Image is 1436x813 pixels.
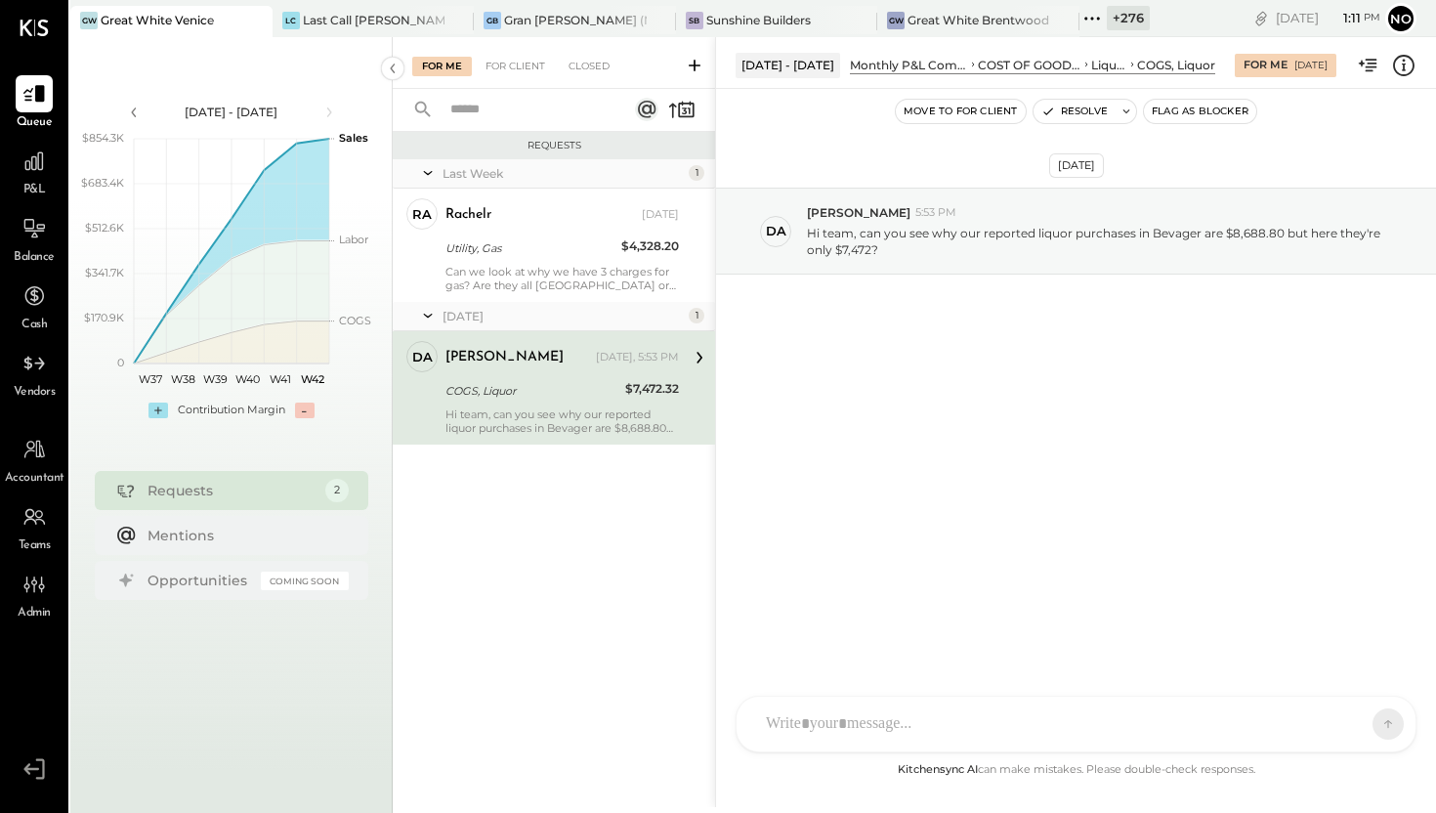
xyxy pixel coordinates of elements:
[148,104,315,120] div: [DATE] - [DATE]
[148,481,316,500] div: Requests
[978,57,1081,73] div: COST OF GOODS SOLD (COGS)
[1276,9,1380,27] div: [DATE]
[402,139,705,152] div: Requests
[270,372,291,386] text: W41
[1091,57,1127,73] div: Liquor Cost
[412,57,472,76] div: For Me
[178,403,285,418] div: Contribution Margin
[14,249,55,267] span: Balance
[235,372,260,386] text: W40
[807,225,1390,258] p: Hi team, can you see why our reported liquor purchases in Bevager are $8,688.80 but here they're ...
[689,165,704,181] div: 1
[1,431,67,488] a: Accountant
[18,605,51,622] span: Admin
[101,12,214,28] div: Great White Venice
[261,572,349,590] div: Coming Soon
[445,265,679,292] div: Can we look at why we have 3 charges for gas? Are they all [GEOGRAPHIC_DATA] or other venues?
[1385,3,1416,34] button: No
[1049,153,1104,178] div: [DATE]
[908,12,1049,28] div: Great White Brentwood
[21,317,47,334] span: Cash
[339,314,371,327] text: COGS
[84,311,124,324] text: $170.9K
[476,57,555,76] div: For Client
[412,205,432,224] div: ra
[339,233,368,246] text: Labor
[621,236,679,256] div: $4,328.20
[117,356,124,369] text: 0
[23,182,46,199] span: P&L
[1137,57,1215,73] div: COGS, Liquor
[445,205,491,225] div: rachelr
[202,372,227,386] text: W39
[443,308,684,324] div: [DATE]
[896,100,1026,123] button: Move to for client
[80,12,98,29] div: GW
[412,348,433,366] div: DA
[82,131,124,145] text: $854.3K
[325,479,349,502] div: 2
[559,57,619,76] div: Closed
[148,571,251,590] div: Opportunities
[339,131,368,145] text: Sales
[445,381,619,401] div: COGS, Liquor
[706,12,811,28] div: Sunshine Builders
[1,210,67,267] a: Balance
[766,222,786,240] div: DA
[148,403,168,418] div: +
[148,526,339,545] div: Mentions
[484,12,501,29] div: GB
[445,407,679,435] div: Hi team, can you see why our reported liquor purchases in Bevager are $8,688.80 but here they're ...
[1251,8,1271,28] div: copy link
[138,372,161,386] text: W37
[81,176,124,190] text: $683.4K
[301,372,324,386] text: W42
[445,348,564,367] div: [PERSON_NAME]
[295,403,315,418] div: -
[14,384,56,402] span: Vendors
[282,12,300,29] div: LC
[443,165,684,182] div: Last Week
[686,12,703,29] div: SB
[915,205,956,221] span: 5:53 PM
[642,207,679,223] div: [DATE]
[1,498,67,555] a: Teams
[445,238,615,258] div: Utility, Gas
[807,204,910,221] span: [PERSON_NAME]
[1,345,67,402] a: Vendors
[625,379,679,399] div: $7,472.32
[303,12,445,28] div: Last Call [PERSON_NAME], LLC
[85,221,124,235] text: $512.6K
[850,57,968,73] div: Monthly P&L Comparison
[1,75,67,132] a: Queue
[170,372,194,386] text: W38
[19,537,51,555] span: Teams
[1244,58,1288,73] div: For Me
[689,308,704,323] div: 1
[85,266,124,279] text: $341.7K
[736,53,840,77] div: [DATE] - [DATE]
[5,470,64,488] span: Accountant
[1294,59,1328,72] div: [DATE]
[1107,6,1150,30] div: + 276
[596,350,679,365] div: [DATE], 5:53 PM
[1,143,67,199] a: P&L
[1144,100,1256,123] button: Flag as Blocker
[1,566,67,622] a: Admin
[504,12,647,28] div: Gran [PERSON_NAME] (New)
[17,114,53,132] span: Queue
[1034,100,1116,123] button: Resolve
[887,12,905,29] div: GW
[1,278,67,334] a: Cash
